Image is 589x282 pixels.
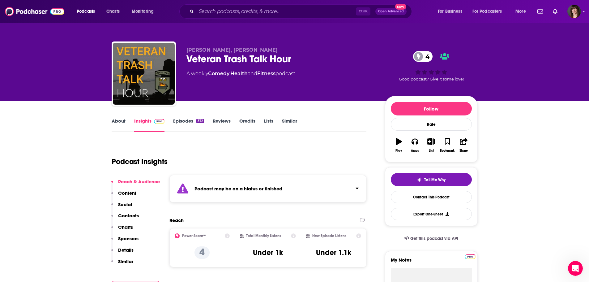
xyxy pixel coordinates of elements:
[391,102,472,115] button: Follow
[455,134,472,156] button: Share
[132,7,154,16] span: Monitoring
[182,234,206,238] h2: Power Score™
[439,134,455,156] button: Bookmark
[134,118,165,132] a: InsightsPodchaser Pro
[185,4,418,19] div: Search podcasts, credits, & more...
[440,149,455,153] div: Bookmark
[550,6,560,17] a: Show notifications dropdown
[169,175,367,202] section: Click to expand status details
[248,71,257,76] span: and
[438,7,462,16] span: For Business
[423,134,439,156] button: List
[118,258,133,264] p: Similar
[395,149,402,153] div: Play
[282,118,297,132] a: Similar
[257,71,275,76] a: Fitness
[118,247,134,253] p: Details
[429,149,434,153] div: List
[375,8,407,15] button: Open AdvancedNew
[118,179,160,184] p: Reach & Audience
[395,4,406,10] span: New
[417,177,422,182] img: tell me why sparkle
[385,47,478,85] div: 4Good podcast? Give it some love!
[118,213,139,219] p: Contacts
[413,51,433,62] a: 4
[102,7,123,16] a: Charts
[391,134,407,156] button: Play
[391,257,472,268] label: My Notes
[111,202,132,213] button: Social
[239,118,255,132] a: Credits
[356,7,370,15] span: Ctrl K
[312,234,346,238] h2: New Episode Listens
[154,119,165,124] img: Podchaser Pro
[511,7,534,16] button: open menu
[246,234,281,238] h2: Total Monthly Listens
[196,7,356,16] input: Search podcasts, credits, & more...
[391,173,472,186] button: tell me why sparkleTell Me Why
[186,70,295,77] div: A weekly podcast
[253,248,283,257] h3: Under 1k
[535,6,545,17] a: Show notifications dropdown
[112,157,168,166] h1: Podcast Insights
[208,71,229,76] a: Comedy
[459,149,468,153] div: Share
[229,71,230,76] span: ,
[111,179,160,190] button: Reach & Audience
[72,7,103,16] button: open menu
[399,231,463,246] a: Get this podcast via API
[113,43,175,105] img: Veteran Trash Talk Hour
[5,6,64,17] img: Podchaser - Follow, Share and Rate Podcasts
[472,7,502,16] span: For Podcasters
[118,236,139,241] p: Sponsors
[568,261,583,276] iframe: Intercom live chat
[194,246,210,259] p: 4
[186,47,278,53] span: [PERSON_NAME], [PERSON_NAME]
[194,186,282,192] strong: Podcast may be on a hiatus or finished
[111,224,133,236] button: Charts
[515,7,526,16] span: More
[118,202,132,207] p: Social
[391,208,472,220] button: Export One-Sheet
[378,10,404,13] span: Open Advanced
[106,7,120,16] span: Charts
[391,118,472,131] div: Rate
[230,71,248,76] a: Health
[567,5,581,18] img: User Profile
[316,248,351,257] h3: Under 1.1k
[411,149,419,153] div: Apps
[433,7,470,16] button: open menu
[169,217,184,223] h2: Reach
[567,5,581,18] button: Show profile menu
[424,177,446,182] span: Tell Me Why
[264,118,273,132] a: Lists
[118,224,133,230] p: Charts
[465,253,476,259] a: Pro website
[111,258,133,270] button: Similar
[468,7,511,16] button: open menu
[567,5,581,18] span: Logged in as AKChaney
[213,118,231,132] a: Reviews
[173,118,204,132] a: Episodes372
[111,213,139,224] button: Contacts
[111,236,139,247] button: Sponsors
[112,118,126,132] a: About
[399,77,464,81] span: Good podcast? Give it some love!
[410,236,458,241] span: Get this podcast via API
[407,134,423,156] button: Apps
[391,191,472,203] a: Contact This Podcast
[196,119,204,123] div: 372
[111,190,136,202] button: Content
[77,7,95,16] span: Podcasts
[419,51,433,62] span: 4
[127,7,162,16] button: open menu
[465,254,476,259] img: Podchaser Pro
[111,247,134,258] button: Details
[118,190,136,196] p: Content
